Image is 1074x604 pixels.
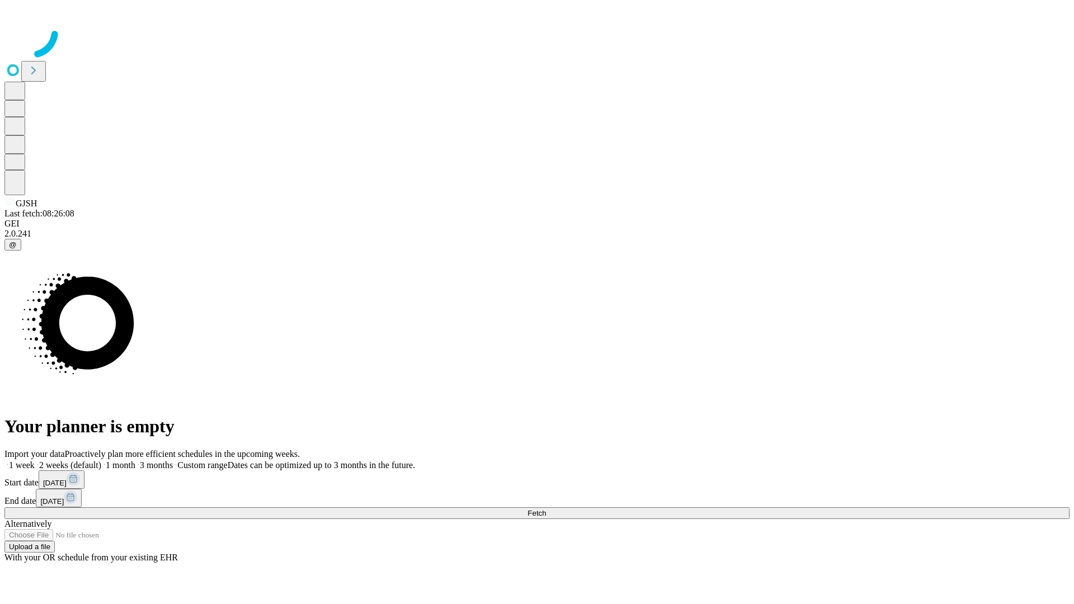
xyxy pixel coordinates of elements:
[39,460,101,470] span: 2 weeks (default)
[43,479,67,487] span: [DATE]
[140,460,173,470] span: 3 months
[527,509,546,517] span: Fetch
[4,507,1070,519] button: Fetch
[4,416,1070,437] h1: Your planner is empty
[106,460,135,470] span: 1 month
[228,460,415,470] span: Dates can be optimized up to 3 months in the future.
[4,470,1070,489] div: Start date
[4,209,74,218] span: Last fetch: 08:26:08
[36,489,82,507] button: [DATE]
[9,240,17,249] span: @
[4,239,21,251] button: @
[177,460,227,470] span: Custom range
[16,199,37,208] span: GJSH
[65,449,300,459] span: Proactively plan more efficient schedules in the upcoming weeks.
[4,519,51,528] span: Alternatively
[9,460,35,470] span: 1 week
[4,553,178,562] span: With your OR schedule from your existing EHR
[39,470,84,489] button: [DATE]
[4,489,1070,507] div: End date
[4,219,1070,229] div: GEI
[40,497,64,506] span: [DATE]
[4,229,1070,239] div: 2.0.241
[4,541,55,553] button: Upload a file
[4,449,65,459] span: Import your data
